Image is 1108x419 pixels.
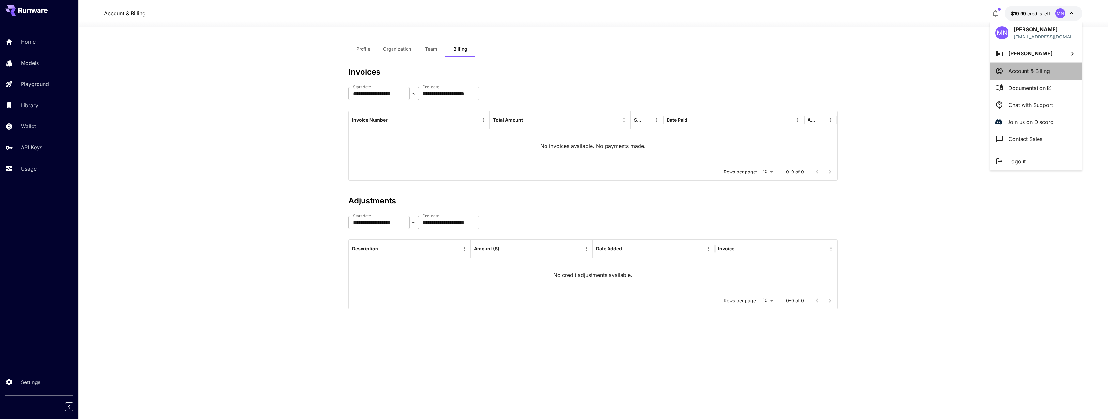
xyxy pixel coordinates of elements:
[1008,101,1053,109] p: Chat with Support
[990,45,1082,62] button: [PERSON_NAME]
[1008,50,1053,57] span: [PERSON_NAME]
[1014,25,1076,33] p: [PERSON_NAME]
[1007,118,1054,126] p: Join us on Discord
[1008,157,1026,165] p: Logout
[1008,135,1042,143] p: Contact Sales
[1008,67,1050,75] p: Account & Billing
[1008,84,1052,92] span: Documentation
[995,26,1008,39] div: MN
[1014,33,1076,40] p: [EMAIL_ADDRESS][DOMAIN_NAME]
[1014,33,1076,40] div: cnmarcelocn@gmail.com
